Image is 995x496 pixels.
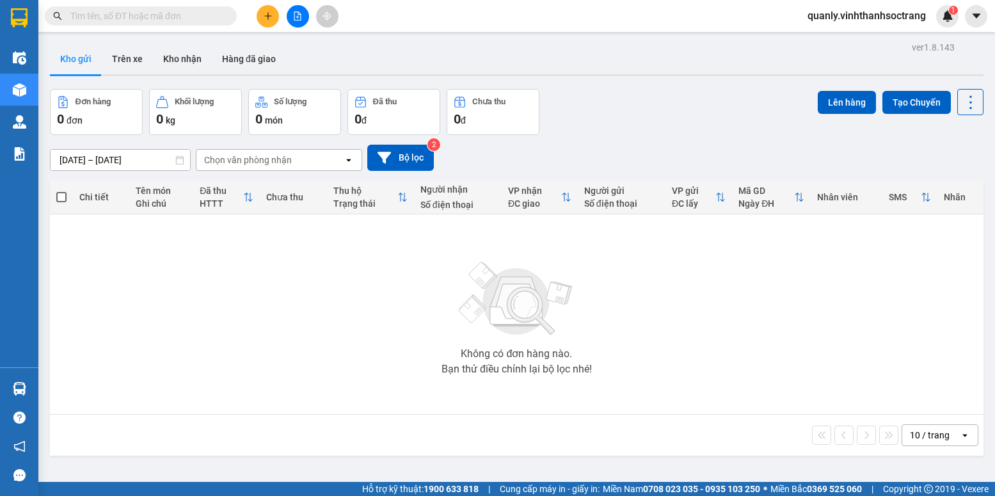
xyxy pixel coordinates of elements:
span: ⚪️ [763,486,767,492]
span: 0 [354,111,362,127]
span: search [53,12,62,20]
span: đơn [67,115,83,125]
button: Chưa thu0đ [447,89,539,135]
span: file-add [293,12,302,20]
span: copyright [924,484,933,493]
button: aim [316,5,338,28]
div: SMS [889,192,920,202]
sup: 2 [427,138,440,151]
div: 10 / trang [910,429,950,442]
span: 0 [57,111,64,127]
button: caret-down [965,5,987,28]
span: quanly.vinhthanhsoctrang [797,8,936,24]
div: Trạng thái [333,198,397,209]
img: icon-new-feature [942,10,953,22]
button: Bộ lọc [367,145,434,171]
span: 1 [951,6,955,15]
div: Nhãn [944,192,977,202]
strong: 1900 633 818 [424,484,479,494]
div: VP nhận [508,186,561,196]
div: Số lượng [274,97,306,106]
button: Kho nhận [153,44,212,74]
div: ĐC giao [508,198,561,209]
span: 0 [156,111,163,127]
div: Số điện thoại [420,200,495,210]
span: | [488,482,490,496]
span: question-circle [13,412,26,424]
span: caret-down [971,10,982,22]
div: Ngày ĐH [738,198,794,209]
strong: 0369 525 060 [807,484,862,494]
img: svg+xml;base64,PHN2ZyBjbGFzcz0ibGlzdC1wbHVnX19zdmciIHhtbG5zPSJodHRwOi8vd3d3LnczLm9yZy8yMDAwL3N2Zy... [452,254,580,344]
div: Mã GD [738,186,794,196]
button: Tạo Chuyến [882,91,951,114]
img: logo-vxr [11,8,28,28]
svg: open [960,430,970,440]
span: Hỗ trợ kỹ thuật: [362,482,479,496]
th: Toggle SortBy [665,180,732,214]
div: Người nhận [420,184,495,195]
button: file-add [287,5,309,28]
img: warehouse-icon [13,83,26,97]
span: aim [322,12,331,20]
button: Đơn hàng0đơn [50,89,143,135]
button: Đã thu0đ [347,89,440,135]
button: Kho gửi [50,44,102,74]
div: Đã thu [373,97,397,106]
span: plus [264,12,273,20]
strong: 0708 023 035 - 0935 103 250 [643,484,760,494]
div: Khối lượng [175,97,214,106]
div: Ghi chú [136,198,187,209]
th: Toggle SortBy [502,180,578,214]
span: đ [362,115,367,125]
th: Toggle SortBy [193,180,260,214]
span: notification [13,440,26,452]
button: plus [257,5,279,28]
span: 0 [255,111,262,127]
div: ĐC lấy [672,198,715,209]
button: Lên hàng [818,91,876,114]
sup: 1 [949,6,958,15]
div: Chưa thu [266,192,320,202]
div: Không có đơn hàng nào. [461,349,572,359]
span: Miền Bắc [770,482,862,496]
span: kg [166,115,175,125]
div: Nhân viên [817,192,876,202]
span: 0 [454,111,461,127]
th: Toggle SortBy [882,180,937,214]
span: | [872,482,873,496]
button: Khối lượng0kg [149,89,242,135]
input: Select a date range. [51,150,190,170]
span: món [265,115,283,125]
div: Chọn văn phòng nhận [204,154,292,166]
div: Tên món [136,186,187,196]
span: Cung cấp máy in - giấy in: [500,482,600,496]
span: message [13,469,26,481]
div: Bạn thử điều chỉnh lại bộ lọc nhé! [442,364,592,374]
button: Trên xe [102,44,153,74]
button: Số lượng0món [248,89,341,135]
img: solution-icon [13,147,26,161]
div: Chưa thu [472,97,505,106]
img: warehouse-icon [13,115,26,129]
div: Đơn hàng [76,97,111,106]
img: warehouse-icon [13,51,26,65]
div: HTTT [200,198,243,209]
th: Toggle SortBy [732,180,811,214]
div: Thu hộ [333,186,397,196]
div: Chi tiết [79,192,123,202]
div: Người gửi [584,186,659,196]
img: warehouse-icon [13,382,26,396]
span: đ [461,115,466,125]
button: Hàng đã giao [212,44,286,74]
th: Toggle SortBy [327,180,414,214]
div: ver 1.8.143 [912,40,955,54]
input: Tìm tên, số ĐT hoặc mã đơn [70,9,221,23]
div: Đã thu [200,186,243,196]
div: Số điện thoại [584,198,659,209]
svg: open [344,155,354,165]
span: Miền Nam [603,482,760,496]
div: VP gửi [672,186,715,196]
